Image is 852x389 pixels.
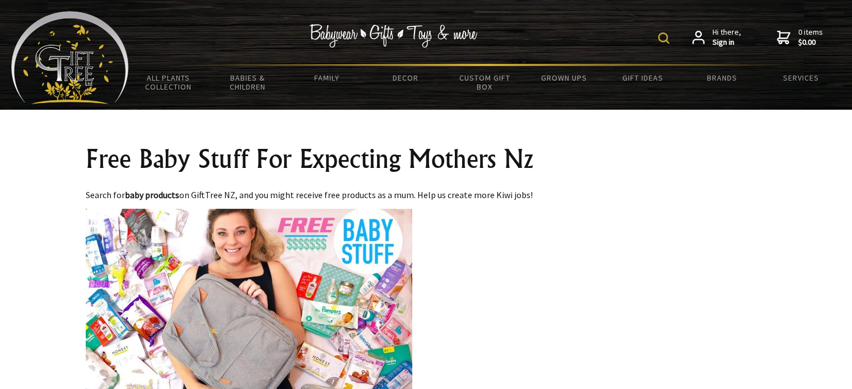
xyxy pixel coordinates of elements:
a: Gift Ideas [603,66,682,90]
a: Grown Ups [524,66,603,90]
a: All Plants Collection [129,66,208,99]
strong: baby products [125,189,179,200]
a: Brands [683,66,762,90]
strong: $0.00 [798,38,823,48]
a: Family [287,66,366,90]
img: Babywear - Gifts - Toys & more [310,24,478,48]
p: Search for on GiftTree NZ, and you might receive free products as a mum. Help us create more Kiwi... [86,188,767,201]
span: Hi there, [713,27,741,47]
img: Babyware - Gifts - Toys and more... [11,11,129,104]
a: Hi there,Sign in [692,27,741,47]
a: Custom Gift Box [445,66,524,99]
strong: Sign in [713,38,741,48]
a: Services [762,66,841,90]
a: 0 items$0.00 [777,27,823,47]
a: Decor [366,66,445,90]
img: product search [658,32,669,44]
a: Babies & Children [208,66,287,99]
h1: Free Baby Stuff For Expecting Mothers Nz [86,146,767,172]
span: 0 items [798,27,823,47]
